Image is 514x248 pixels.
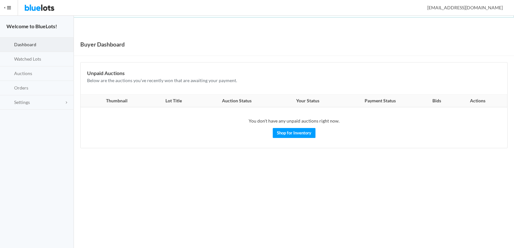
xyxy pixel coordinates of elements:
strong: Welcome to BlueLots! [6,23,57,29]
span: Settings [14,99,30,105]
span: Watched Lots [14,56,41,62]
th: Actions [452,95,507,107]
a: Shop for Inventory [273,128,315,138]
p: You don't have any unpaid auctions right now. [87,117,501,125]
span: Auctions [14,71,32,76]
b: Unpaid Auctions [87,70,125,76]
span: Dashboard [14,42,36,47]
th: Lot Title [149,95,198,107]
th: Your Status [276,95,340,107]
th: Bids [421,95,452,107]
th: Auction Status [198,95,276,107]
p: Below are the auctions you've recently won that are awaiting your payment. [87,77,501,84]
th: Thumbnail [81,95,149,107]
span: Orders [14,85,28,90]
th: Payment Status [340,95,421,107]
h1: Buyer Dashboard [80,39,125,49]
span: [EMAIL_ADDRESS][DOMAIN_NAME] [420,5,503,10]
